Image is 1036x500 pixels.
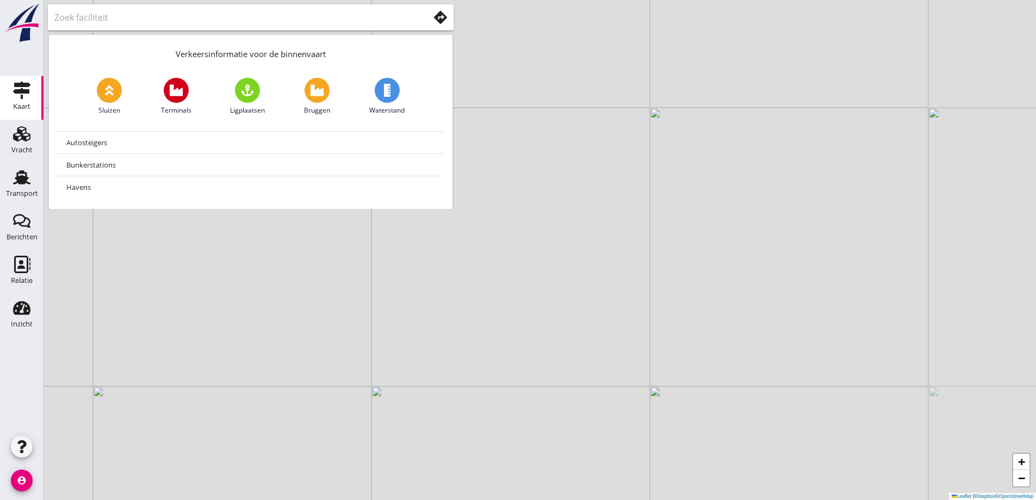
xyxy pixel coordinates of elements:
a: Mapbox [978,493,995,499]
div: Inzicht [11,320,33,328]
a: Zoom in [1013,454,1029,470]
div: Bunkerstations [66,158,435,171]
div: Relatie [11,277,33,284]
div: Verkeersinformatie voor de binnenvaart [49,35,452,69]
span: Bruggen [304,106,330,115]
div: Autosteigers [66,136,435,149]
img: logo-small.a267ee39.svg [2,3,41,43]
div: Havens [66,181,435,194]
a: Sluizen [97,78,122,115]
i: account_circle [11,470,33,491]
span: Terminals [161,106,191,115]
div: © © [949,493,1036,500]
a: Zoom out [1013,470,1029,486]
input: Zoek faciliteit [54,9,414,26]
div: Kaart [13,103,30,110]
a: OpenStreetMap [998,493,1033,499]
span: + [1018,455,1025,468]
a: Ligplaatsen [230,78,265,115]
a: Leaflet [952,493,971,499]
div: Berichten [7,233,38,240]
span: − [1018,471,1025,485]
a: Terminals [161,78,191,115]
div: Vracht [11,146,33,153]
span: Sluizen [98,106,120,115]
span: | [973,493,974,499]
a: Waterstand [369,78,405,115]
a: Bruggen [304,78,330,115]
span: Waterstand [369,106,405,115]
span: Ligplaatsen [230,106,265,115]
div: Transport [6,190,38,197]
